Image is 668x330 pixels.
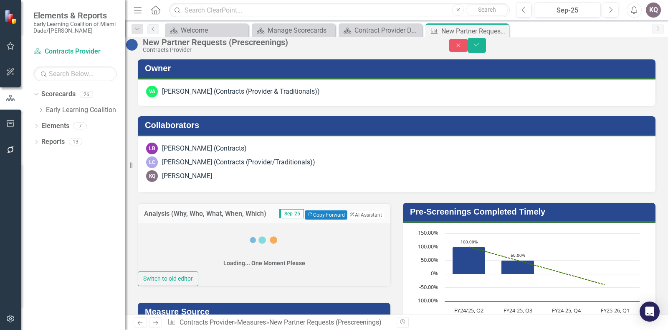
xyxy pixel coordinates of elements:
[223,259,305,267] div: Loading... One Moment Please
[347,211,384,219] button: AI Assistant
[511,252,525,258] text: 50.00%
[181,25,246,36] div: Welcome
[162,158,315,167] div: [PERSON_NAME] (Contracts (Provider/Traditionals))
[466,4,508,16] button: Search
[167,318,390,327] div: » »
[146,170,158,182] div: KQ
[33,20,117,34] small: Early Learning Coalition of Miami Dade/[PERSON_NAME]
[80,91,93,98] div: 26
[237,318,266,326] a: Measures
[145,64,651,73] h3: Owner
[145,120,651,130] h3: Collaborators
[601,307,630,314] text: FY25-26, Q1
[640,302,660,322] div: Open Intercom Messenger
[41,137,65,147] a: Reports
[162,87,320,97] div: [PERSON_NAME] (Contracts (Provider & Traditionals))
[454,307,483,314] text: FY24/25, Q2
[504,307,532,314] text: FY24-25, Q3
[453,247,486,274] path: FY24/25, Q2, 100. % of Prescreenings Processed within 30 days.
[418,243,438,250] text: 100.00%
[416,297,438,304] text: -100.00%
[145,307,386,316] h3: Measure Source
[501,261,534,274] path: FY24-25, Q3, 50. % of Prescreenings Processed within 30 days.
[41,90,76,99] a: Scorecards
[167,25,246,36] a: Welcome
[143,47,433,53] div: Contracts Provider
[146,143,158,154] div: LB
[3,9,19,25] img: ClearPoint Strategy
[441,26,507,36] div: New Partner Requests (Prescreenings)
[146,86,158,97] div: VA
[268,25,333,36] div: Manage Scorecards
[419,283,438,291] text: -50.00%
[254,25,333,36] a: Manage Scorecards
[125,38,139,51] img: No Information
[305,210,347,220] button: Copy Forward
[646,3,661,18] button: KQ
[269,318,382,326] div: New Partner Requests (Prescreenings)
[33,67,117,81] input: Search Below...
[410,207,651,216] h3: Pre-Screenings Completed Timely
[162,144,247,153] div: [PERSON_NAME] (Contracts)
[33,47,117,56] a: Contracts Provider
[354,25,420,36] div: Contract Provider Dashboard
[478,6,496,13] span: Search
[180,318,234,326] a: Contracts Provider
[73,123,87,130] div: 7
[341,25,420,36] a: Contract Provider Dashboard
[143,38,433,47] div: New Partner Requests (Prescreenings)
[453,233,616,274] g: % of Prescreenings Processed within 30 days, series 2 of 3. Bar series with 4 bars.
[552,307,581,314] text: FY24-25, Q4
[146,156,158,168] div: LC
[418,229,438,236] text: 150.00%
[69,138,82,146] div: 13
[279,209,304,218] span: Sep-25
[138,271,198,286] button: Switch to old editor
[537,5,598,15] div: Sep-25
[534,3,601,18] button: Sep-25
[169,3,510,18] input: Search ClearPoint...
[162,171,212,181] div: [PERSON_NAME]
[461,239,478,245] text: 100.00%
[46,105,125,115] a: Early Learning Coalition
[33,10,117,20] span: Elements & Reports
[144,210,273,217] h3: Analysis (Why, Who, What, When, Which)
[431,269,438,277] text: 0%
[41,121,69,131] a: Elements
[421,256,438,263] text: 50.00%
